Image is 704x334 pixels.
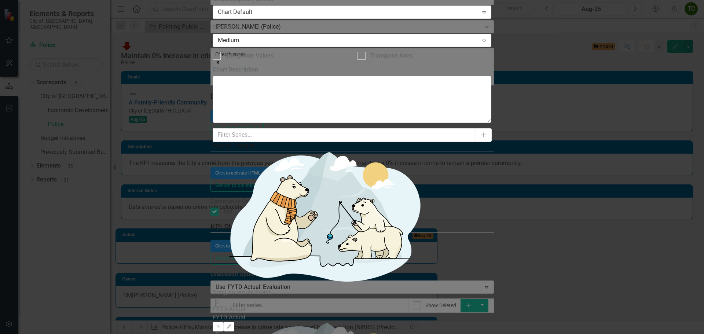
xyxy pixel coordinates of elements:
[218,8,478,16] div: Chart Default
[213,289,491,297] div: Sorry, no results found.
[225,52,274,60] div: Interpolate Values
[213,66,491,74] label: Chart Description
[218,36,478,45] div: Medium
[370,52,412,60] div: Transpose Axes
[213,305,491,313] div: FYTD Actual
[213,23,491,32] label: Chart Size
[213,313,491,322] div: FYTD Actual
[213,142,433,289] img: No results found
[213,128,476,142] input: Filter Series...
